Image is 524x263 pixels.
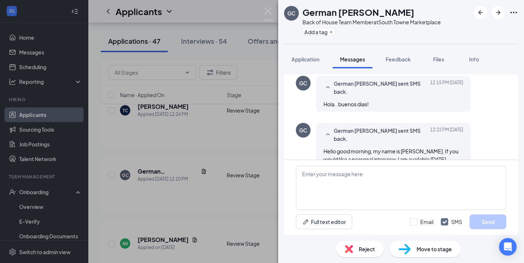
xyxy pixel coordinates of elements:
[417,245,452,253] span: Move to stage
[302,28,335,36] button: PlusAdd a tag
[302,6,414,18] h1: German [PERSON_NAME]
[299,79,307,87] div: GC
[323,83,332,92] svg: SmallChevronUp
[287,10,295,17] div: GC
[302,218,309,225] svg: Pen
[492,6,505,19] button: ArrowRight
[291,56,319,63] span: Application
[323,130,332,139] svg: SmallChevronUp
[386,56,411,63] span: Feedback
[430,79,463,96] span: [DATE] 12:15 PM
[494,8,503,17] svg: ArrowRight
[509,8,518,17] svg: Ellipses
[430,127,463,143] span: [DATE] 12:22 PM
[323,148,458,163] span: Hello good morning, my name is [PERSON_NAME]. If you would like a personal interview, I am availa...
[433,56,444,63] span: Files
[499,238,517,256] div: Open Intercom Messenger
[359,245,375,253] span: Reject
[302,18,441,26] div: Back of House Team Member at South Towne Marketplace
[334,79,430,96] span: German [PERSON_NAME] sent SMS back.
[299,127,307,134] div: GC
[334,127,430,143] span: German [PERSON_NAME] sent SMS back.
[340,56,365,63] span: Messages
[323,101,369,107] span: Hola.. buenos dias!
[296,214,352,229] button: Full text editorPen
[469,56,479,63] span: Info
[476,8,485,17] svg: ArrowLeftNew
[329,30,333,34] svg: Plus
[474,6,487,19] button: ArrowLeftNew
[470,214,506,229] button: Send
